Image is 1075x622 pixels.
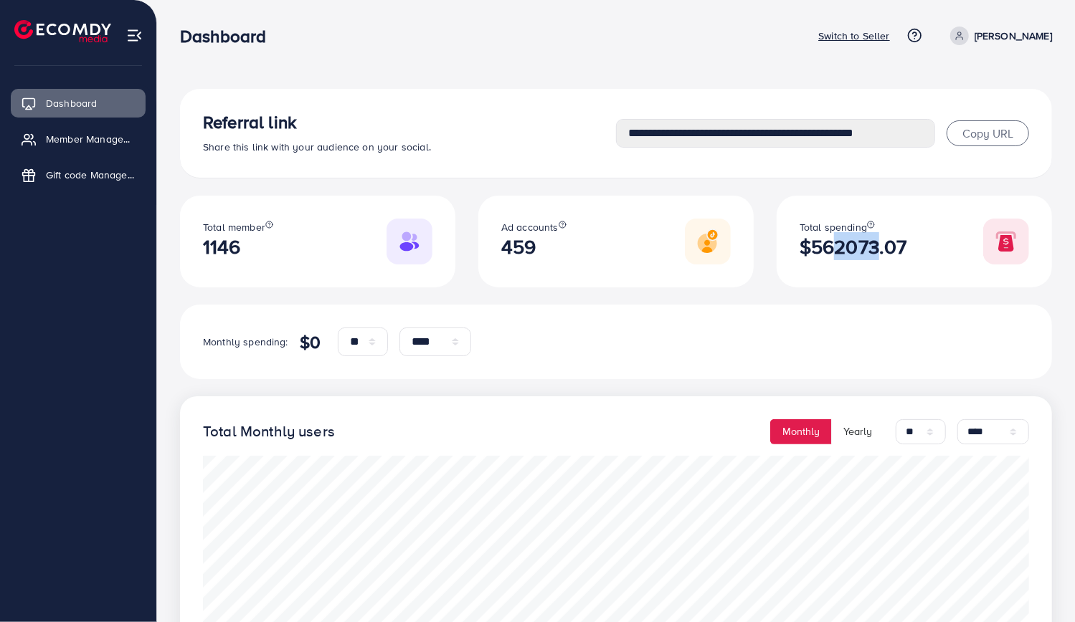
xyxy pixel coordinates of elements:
span: Share this link with your audience on your social. [203,140,431,154]
span: Dashboard [46,96,97,110]
h3: Referral link [203,112,616,133]
p: Monthly spending: [203,333,288,350]
img: Responsive image [685,219,731,264]
span: Copy URL [962,125,1013,141]
img: menu [126,27,143,44]
button: Copy URL [947,120,1029,146]
img: Responsive image [387,219,432,264]
span: Total member [203,220,265,234]
h2: $562073.07 [800,235,907,259]
span: Gift code Management [46,168,135,182]
p: Switch to Seller [818,27,890,44]
h4: $0 [300,332,321,353]
button: Monthly [770,419,832,444]
h4: Total Monthly users [203,423,335,441]
a: [PERSON_NAME] [944,27,1052,45]
span: Ad accounts [501,220,559,234]
h3: Dashboard [180,26,278,47]
h2: 1146 [203,235,273,259]
a: Member Management [11,125,146,153]
p: [PERSON_NAME] [975,27,1052,44]
span: Total spending [800,220,867,234]
a: Dashboard [11,89,146,118]
img: logo [14,20,111,42]
span: Member Management [46,132,135,146]
img: Responsive image [983,219,1029,264]
button: Yearly [831,419,884,444]
a: Gift code Management [11,161,146,189]
iframe: Chat [1014,558,1064,611]
h2: 459 [501,235,567,259]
